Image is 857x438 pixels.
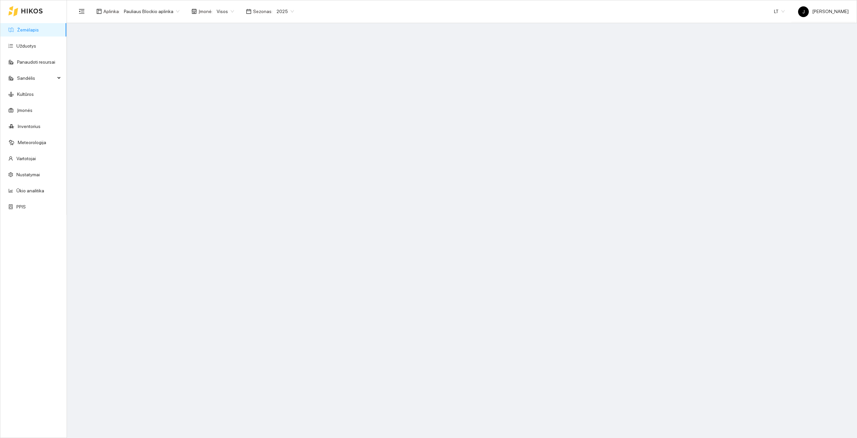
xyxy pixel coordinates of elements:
a: Kultūros [17,91,34,97]
span: J [802,6,805,17]
span: shop [191,9,197,14]
a: PPIS [16,204,26,209]
span: [PERSON_NAME] [798,9,849,14]
span: Visos [217,6,234,16]
span: Įmonė : [199,8,213,15]
span: LT [774,6,785,16]
span: calendar [246,9,251,14]
a: Įmonės [17,108,32,113]
a: Panaudoti resursai [17,59,55,65]
a: Inventorius [18,124,41,129]
span: Pauliaus Blockio aplinka [124,6,179,16]
a: Žemėlapis [17,27,39,33]
span: layout [96,9,102,14]
span: 2025 [277,6,294,16]
span: Aplinka : [103,8,120,15]
span: menu-fold [79,8,85,14]
a: Užduotys [16,43,36,49]
button: menu-fold [75,5,88,18]
a: Meteorologija [18,140,46,145]
a: Vartotojai [16,156,36,161]
span: Sandėlis [17,71,55,85]
a: Ūkio analitika [16,188,44,193]
a: Nustatymai [16,172,40,177]
span: Sezonas : [253,8,272,15]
